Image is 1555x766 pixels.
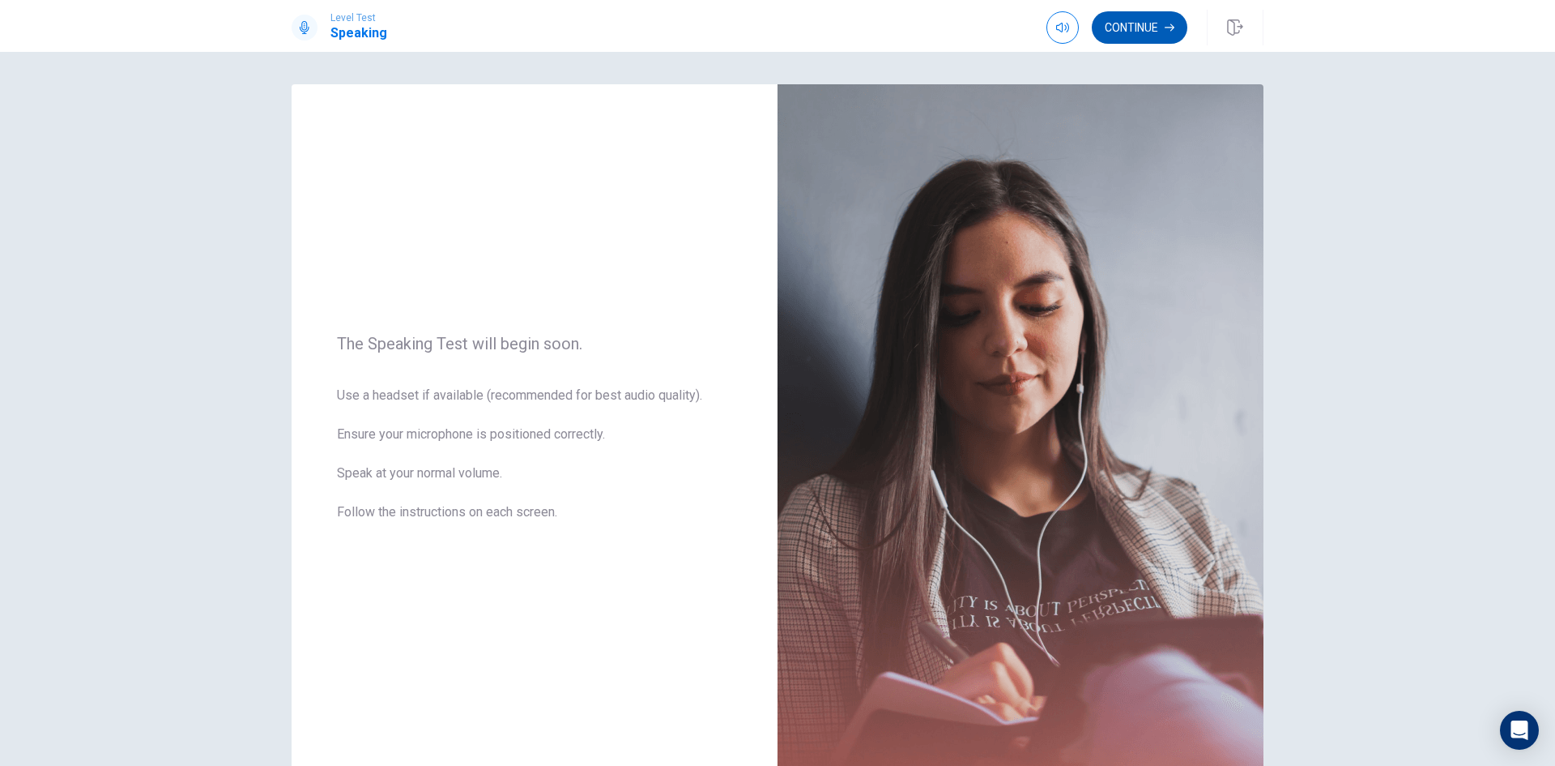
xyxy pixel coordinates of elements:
div: Open Intercom Messenger [1500,711,1539,750]
button: Continue [1092,11,1187,44]
span: The Speaking Test will begin soon. [337,334,732,353]
h1: Speaking [330,24,387,43]
span: Use a headset if available (recommended for best audio quality). Ensure your microphone is positi... [337,386,732,541]
span: Level Test [330,12,387,24]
